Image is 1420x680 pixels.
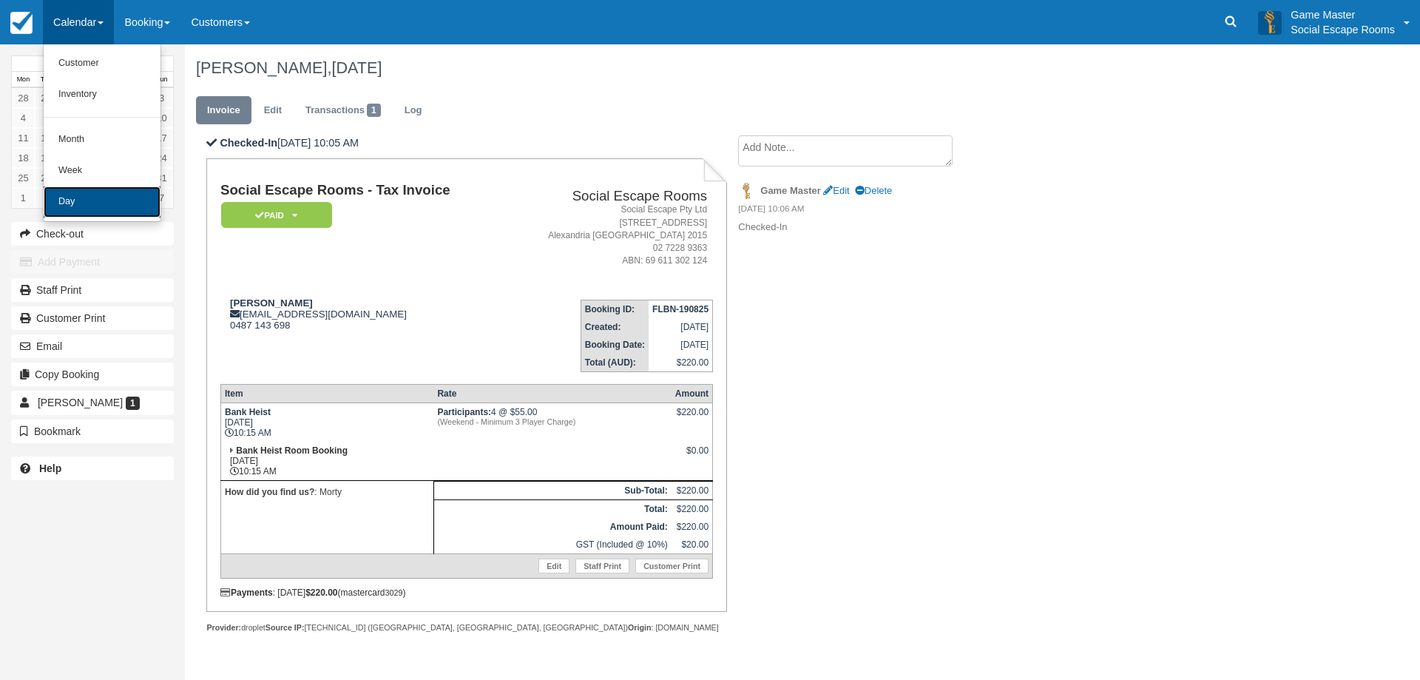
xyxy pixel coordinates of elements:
th: Sun [150,72,173,88]
strong: Game Master [760,185,820,196]
em: Paid [221,202,332,228]
th: Rate [433,385,671,403]
a: [PERSON_NAME] 1 [11,391,174,414]
a: Customer Print [11,306,174,330]
td: $220.00 [649,354,713,372]
td: [DATE] 10:15 AM [220,403,433,442]
th: Booking Date: [581,336,649,354]
img: A3 [1258,10,1282,34]
a: Log [393,96,433,125]
th: Total: [433,500,671,519]
p: Checked-In [738,221,987,235]
em: (Weekend - Minimum 3 Player Charge) [437,417,667,426]
em: [DATE] 10:06 AM [738,203,987,219]
th: Item [220,385,433,403]
a: Paid [220,201,327,229]
strong: Provider: [206,623,241,632]
a: 24 [150,148,173,168]
strong: Origin [628,623,651,632]
a: 19 [35,148,58,168]
small: 3029 [385,588,403,597]
a: Customer Print [635,559,709,573]
a: 2 [35,188,58,208]
div: droplet [TECHNICAL_ID] ([GEOGRAPHIC_DATA], [GEOGRAPHIC_DATA], [GEOGRAPHIC_DATA]) : [DOMAIN_NAME] [206,622,726,633]
th: Sub-Total: [433,482,671,500]
div: $220.00 [675,407,709,429]
th: Created: [581,318,649,336]
button: Email [11,334,174,358]
strong: [PERSON_NAME] [230,297,313,309]
ul: Calendar [43,44,161,222]
strong: Bank Heist [225,407,271,417]
strong: How did you find us? [225,487,314,497]
a: Transactions1 [294,96,392,125]
strong: Bank Heist Room Booking [236,445,348,456]
address: Social Escape Pty Ltd [STREET_ADDRESS] Alexandria [GEOGRAPHIC_DATA] 2015 02 7228 9363 ABN: 69 611... [509,203,707,267]
a: Month [44,124,160,155]
strong: $220.00 [305,588,337,598]
div: : [DATE] (mastercard ) [220,588,713,598]
strong: Payments [220,588,273,598]
p: Social Escape Rooms [1291,22,1395,37]
div: $0.00 [675,445,709,468]
a: 18 [12,148,35,168]
td: [DATE] [649,318,713,336]
h1: [PERSON_NAME], [196,59,1239,77]
td: $220.00 [672,500,713,519]
p: : Morty [225,485,430,499]
a: 1 [12,188,35,208]
a: Edit [253,96,293,125]
img: checkfront-main-nav-mini-logo.png [10,12,33,34]
a: 11 [12,128,35,148]
a: Delete [855,185,892,196]
a: 17 [150,128,173,148]
td: [DATE] [649,336,713,354]
td: [DATE] 10:15 AM [220,442,433,481]
a: Invoice [196,96,251,125]
a: 25 [12,168,35,188]
b: Checked-In [220,137,277,149]
strong: Source IP: [266,623,305,632]
a: Week [44,155,160,186]
strong: FLBN-190825 [652,304,709,314]
p: [DATE] 10:05 AM [206,135,726,151]
a: 4 [12,108,35,128]
a: 10 [150,108,173,128]
span: [PERSON_NAME] [38,397,123,408]
h2: Social Escape Rooms [509,189,707,204]
a: Edit [823,185,849,196]
span: [DATE] [331,58,382,77]
td: GST (Included @ 10%) [433,536,671,554]
button: Check-out [11,222,174,246]
a: 28 [12,88,35,108]
span: 1 [367,104,381,117]
a: 3 [150,88,173,108]
td: $20.00 [672,536,713,554]
th: Amount [672,385,713,403]
button: Bookmark [11,420,174,443]
td: 4 @ $55.00 [433,403,671,442]
h1: Social Escape Rooms - Tax Invoice [220,183,503,198]
span: 1 [126,397,140,410]
a: 5 [35,108,58,128]
a: Staff Print [11,278,174,302]
a: 26 [35,168,58,188]
a: 12 [35,128,58,148]
a: Inventory [44,79,160,110]
div: [EMAIL_ADDRESS][DOMAIN_NAME] 0487 143 698 [220,297,503,331]
p: Game Master [1291,7,1395,22]
strong: Participants [437,407,491,417]
a: Edit [538,559,569,573]
a: 29 [35,88,58,108]
td: $220.00 [672,518,713,536]
th: Tue [35,72,58,88]
td: $220.00 [672,482,713,500]
th: Mon [12,72,35,88]
a: Customer [44,48,160,79]
button: Add Payment [11,250,174,274]
a: Day [44,186,160,218]
th: Booking ID: [581,300,649,319]
a: Staff Print [575,559,629,573]
a: Help [11,457,174,480]
button: Copy Booking [11,363,174,386]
